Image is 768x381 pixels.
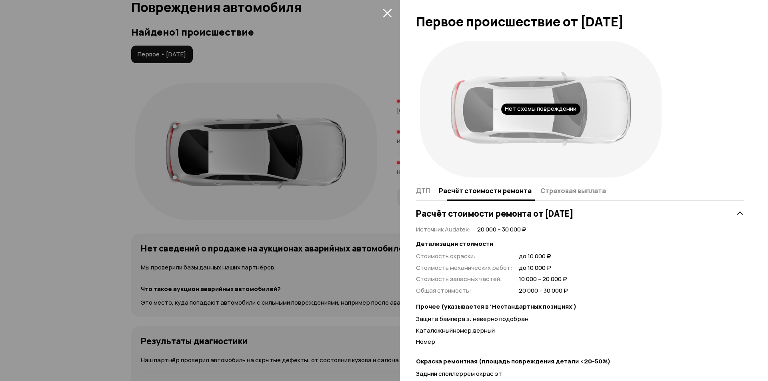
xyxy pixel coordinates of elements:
[439,187,532,195] span: Расчёт стоимости ремонта
[519,264,568,272] span: до 10 000 ₽
[501,104,580,115] div: Нет схемы повреждений
[416,252,476,260] span: Стоимость окраски :
[416,275,502,283] span: Стоимость запасных частей :
[519,287,568,295] span: 20 000 – 30 000 ₽
[416,286,471,295] span: Общая стоимость :
[416,315,528,323] span: Защита бампера з: неверно подобран
[416,240,744,248] strong: Детализация стоимости
[416,369,502,378] span: Задний спойлеррем окрас эт
[416,326,495,335] span: Каталожныйномер,верный
[416,337,435,346] span: Номер
[381,6,394,19] button: закрыть
[416,303,744,311] strong: Прочее (указывается в ‘Нестандартных позициях’)
[477,225,526,234] span: 20 000 – 30 000 ₽
[416,263,512,272] span: Стоимость механических работ :
[416,208,574,219] h3: Расчёт стоимости ремонта от [DATE]
[540,187,606,195] span: Страховая выплата
[519,275,568,283] span: 10 000 – 20 000 ₽
[519,252,568,261] span: до 10 000 ₽
[416,225,471,233] span: Источник Audatex :
[416,357,744,366] strong: Окраска ремонтная (площадь повреждения детали <20-50%)
[416,187,430,195] span: ДТП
